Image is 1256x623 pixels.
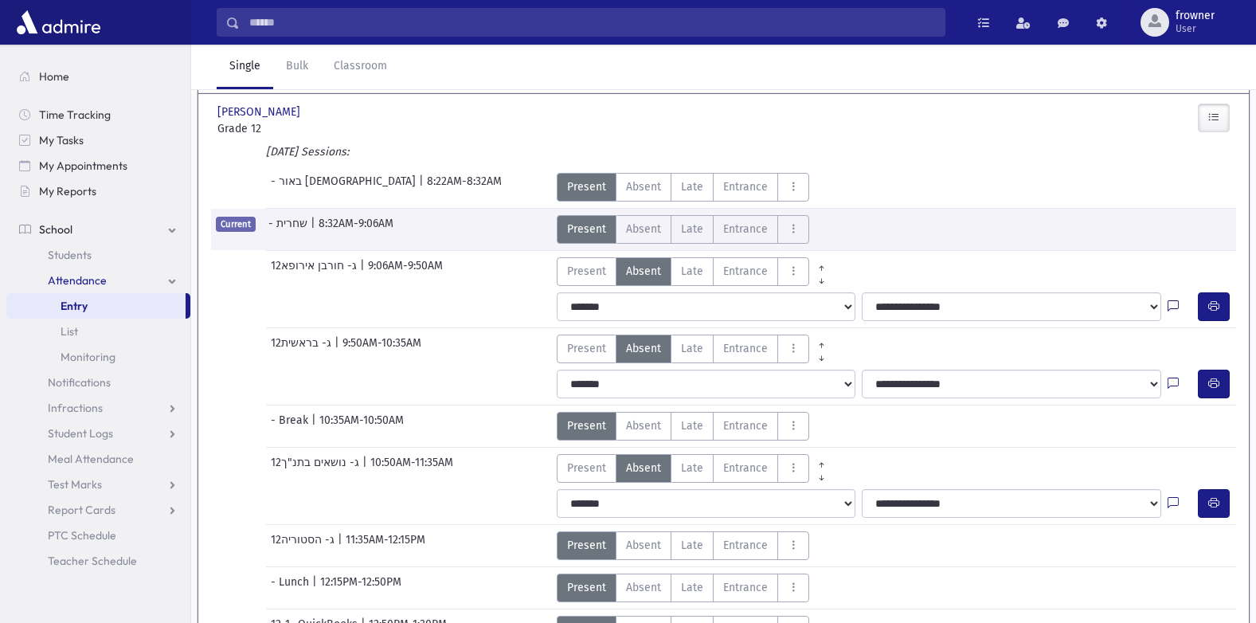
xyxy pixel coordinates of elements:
[48,554,137,568] span: Teacher Schedule
[48,452,134,466] span: Meal Attendance
[626,263,661,280] span: Absent
[681,178,703,195] span: Late
[723,221,768,237] span: Entrance
[335,335,342,363] span: |
[6,127,190,153] a: My Tasks
[567,221,606,237] span: Present
[39,184,96,198] span: My Reports
[567,340,606,357] span: Present
[567,417,606,434] span: Present
[271,173,419,202] span: - באור [DEMOGRAPHIC_DATA]
[1176,10,1215,22] span: frowner
[809,257,834,270] a: All Prior
[48,273,107,288] span: Attendance
[809,454,834,467] a: All Prior
[809,270,834,283] a: All Later
[681,263,703,280] span: Late
[6,472,190,497] a: Test Marks
[626,579,661,596] span: Absent
[6,319,190,344] a: List
[723,417,768,434] span: Entrance
[557,412,809,441] div: AttTypes
[6,497,190,523] a: Report Cards
[39,222,72,237] span: School
[370,454,453,483] span: 10:50AM-11:35AM
[311,215,319,244] span: |
[427,173,502,202] span: 8:22AM-8:32AM
[271,454,362,483] span: 12ג- נושאים בתנ"ך
[311,412,319,441] span: |
[271,412,311,441] span: - Break
[557,454,834,483] div: AttTypes
[626,178,661,195] span: Absent
[6,178,190,204] a: My Reports
[6,242,190,268] a: Students
[61,350,115,364] span: Monitoring
[6,370,190,395] a: Notifications
[809,335,834,347] a: All Prior
[681,579,703,596] span: Late
[39,108,111,122] span: Time Tracking
[809,347,834,360] a: All Later
[13,6,104,38] img: AdmirePro
[557,335,834,363] div: AttTypes
[6,217,190,242] a: School
[216,217,256,232] span: Current
[1176,22,1215,35] span: User
[567,263,606,280] span: Present
[271,257,360,286] span: 12ג- חורבן אירופא
[723,460,768,476] span: Entrance
[6,395,190,421] a: Infractions
[346,531,425,560] span: 11:35AM-12:15PM
[626,417,661,434] span: Absent
[319,412,404,441] span: 10:35AM-10:50AM
[48,503,115,517] span: Report Cards
[61,324,78,339] span: List
[567,537,606,554] span: Present
[6,523,190,548] a: PTC Schedule
[338,531,346,560] span: |
[6,421,190,446] a: Student Logs
[723,340,768,357] span: Entrance
[6,153,190,178] a: My Appointments
[809,467,834,480] a: All Later
[626,537,661,554] span: Absent
[362,454,370,483] span: |
[217,45,273,89] a: Single
[271,531,338,560] span: 12ג- הסטוריה
[48,248,92,262] span: Students
[6,64,190,89] a: Home
[48,375,111,390] span: Notifications
[557,257,834,286] div: AttTypes
[39,159,127,173] span: My Appointments
[6,102,190,127] a: Time Tracking
[6,268,190,293] a: Attendance
[557,173,809,202] div: AttTypes
[6,548,190,574] a: Teacher Schedule
[48,401,103,415] span: Infractions
[312,574,320,602] span: |
[567,460,606,476] span: Present
[419,173,427,202] span: |
[567,178,606,195] span: Present
[39,69,69,84] span: Home
[723,579,768,596] span: Entrance
[268,215,311,244] span: - שחרית
[319,215,393,244] span: 8:32AM-9:06AM
[360,257,368,286] span: |
[342,335,421,363] span: 9:50AM-10:35AM
[61,299,88,313] span: Entry
[266,145,349,159] i: [DATE] Sessions:
[681,460,703,476] span: Late
[723,263,768,280] span: Entrance
[321,45,400,89] a: Classroom
[271,574,312,602] span: - Lunch
[368,257,443,286] span: 9:06AM-9:50AM
[48,426,113,441] span: Student Logs
[723,537,768,554] span: Entrance
[681,221,703,237] span: Late
[273,45,321,89] a: Bulk
[681,340,703,357] span: Late
[567,579,606,596] span: Present
[6,446,190,472] a: Meal Attendance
